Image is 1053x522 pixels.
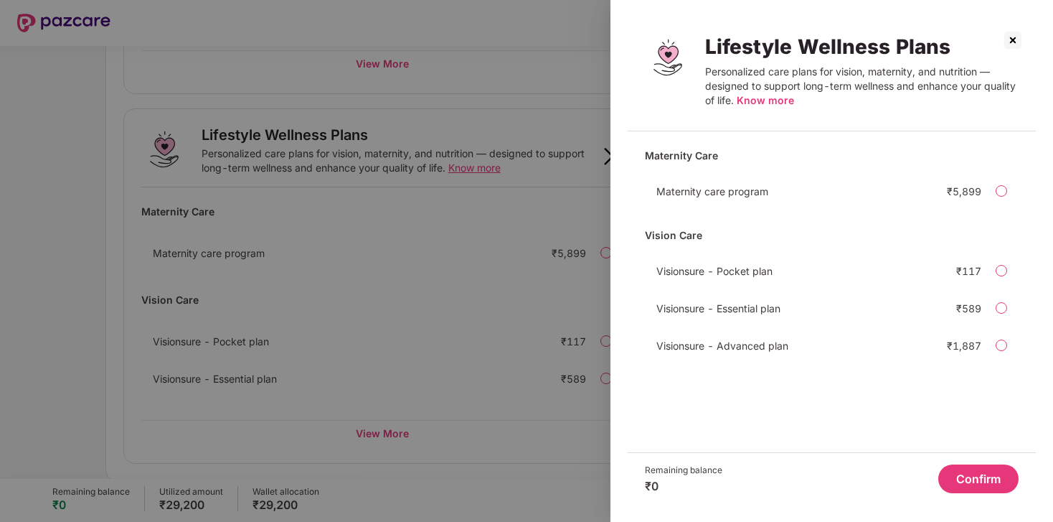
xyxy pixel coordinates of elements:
div: Lifestyle Wellness Plans [705,34,1019,59]
div: Vision Care [645,223,1019,248]
img: svg+xml;base64,PHN2ZyBpZD0iQ3Jvc3MtMzJ4MzIiIHhtbG5zPSJodHRwOi8vd3d3LnczLm9yZy8yMDAwL3N2ZyIgd2lkdG... [1001,29,1024,52]
div: Remaining balance [645,465,722,476]
span: Maternity care program [656,185,768,197]
span: Visionsure - Pocket plan [656,265,773,277]
div: Maternity Care [645,143,1019,168]
div: ₹117 [956,265,981,277]
img: Lifestyle Wellness Plans [645,34,691,80]
div: ₹0 [645,479,722,493]
div: ₹1,887 [947,340,981,352]
div: ₹5,899 [947,185,981,197]
span: Visionsure - Essential plan [656,302,780,314]
button: Confirm [938,465,1019,493]
div: ₹589 [956,302,981,314]
span: Visionsure - Advanced plan [656,340,788,352]
div: Personalized care plans for vision, maternity, and nutrition — designed to support long-term well... [705,65,1019,108]
span: Know more [737,94,794,106]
